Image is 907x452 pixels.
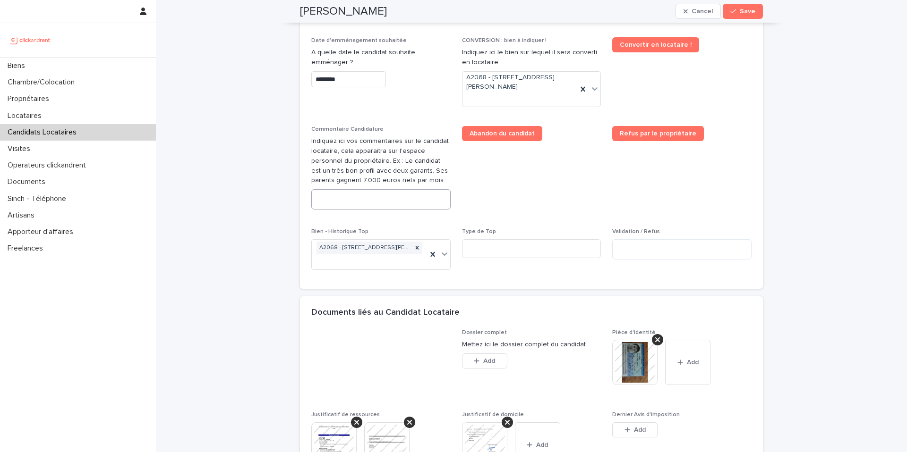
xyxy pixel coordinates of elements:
span: Justificatif de ressources [311,412,380,418]
span: Justificatif de domicile [462,412,524,418]
span: Validation / Refus [612,229,660,234]
span: CONVERSION : bien à indiquer ! [462,38,547,43]
p: Locataires [4,111,49,120]
a: Abandon du candidat [462,126,542,141]
p: Sinch - Téléphone [4,194,74,203]
span: Cancel [692,8,713,15]
span: Dossier complet [462,330,507,335]
p: A quelle date le candidat souhaite emménager ? [311,48,451,67]
a: Convertir en locataire ! [612,37,699,52]
span: Type de Top [462,229,496,234]
p: Indiquez ici le bien sur lequel il sera converti en locataire. [462,48,601,67]
p: Propriétaires [4,94,57,103]
p: Biens [4,61,33,70]
p: Chambre/Colocation [4,78,82,87]
span: Bien - Historique Top [311,229,368,234]
button: Save [723,4,763,19]
p: Operateurs clickandrent [4,161,94,170]
p: Mettez ici le dossier complet du candidat [462,340,601,350]
p: Freelances [4,244,51,253]
button: Add [462,353,507,368]
span: Convertir en locataire ! [620,42,692,48]
button: Cancel [676,4,721,19]
h2: Documents liés au Candidat Locataire [311,308,460,318]
p: Documents [4,177,53,186]
span: Pièce d'identité [612,330,656,335]
p: Candidats Locataires [4,128,84,137]
span: Add [687,359,699,366]
span: Refus par le propriétaire [620,130,696,137]
span: Add [536,442,548,448]
button: Add [612,422,658,437]
p: Indiquez ici vos commentaires sur le candidat locataire, cela apparaitra sur l'espace personnel d... [311,136,451,185]
button: Add [665,340,710,385]
p: Artisans [4,211,42,220]
p: Apporteur d'affaires [4,227,81,236]
img: UCB0brd3T0yccxBKYDjQ [8,31,53,50]
a: Refus par le propriétaire [612,126,704,141]
span: Abandon du candidat [470,130,535,137]
span: Add [483,358,495,364]
span: Save [740,8,755,15]
span: Commentaire Candidature [311,126,384,132]
h2: [PERSON_NAME] [300,5,387,18]
span: Add [634,427,646,433]
div: A2068 - [STREET_ADDRESS][PERSON_NAME] [317,242,412,254]
p: Visites [4,144,38,153]
span: Date d'emménagement souhaitée [311,38,407,43]
span: A2068 - [STREET_ADDRESS][PERSON_NAME] [466,73,574,92]
span: Dernier Avis d'imposition [612,412,680,418]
